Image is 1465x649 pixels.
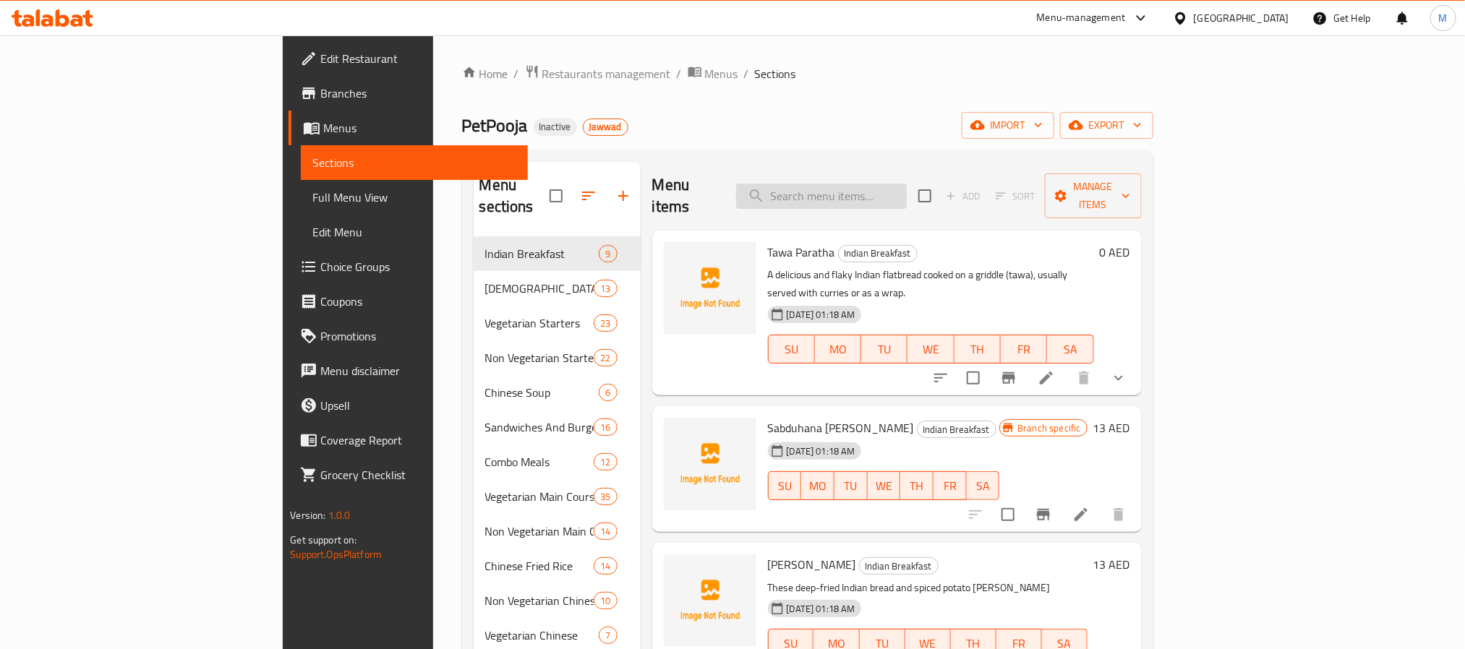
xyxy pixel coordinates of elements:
button: Manage items [1045,173,1142,218]
span: Promotions [320,327,516,345]
img: Tawa Paratha [664,242,756,335]
span: Vegetarian Main Course [485,488,594,505]
div: Sandwiches And Burgers16 [474,410,641,444]
span: TH [906,476,928,497]
span: Version: [290,506,325,525]
span: Coupons [320,293,516,310]
h6: 0 AED [1100,242,1130,262]
button: MO [815,335,861,364]
span: Select section [910,181,940,211]
input: search [736,184,907,209]
a: Support.OpsPlatform [290,545,382,564]
button: TU [861,335,907,364]
span: Menus [323,119,516,137]
a: Branches [289,76,527,111]
p: These deep-fried Indian bread and spiced potato [PERSON_NAME] [768,579,1088,597]
div: Chinese Starters [485,280,594,297]
a: Menus [289,111,527,145]
span: SA [1053,339,1088,360]
h6: 13 AED [1093,418,1130,438]
div: Combo Meals12 [474,444,641,479]
div: Indian Breakfast9 [474,236,641,271]
span: 14 [594,525,616,538]
button: sort-choices [923,361,958,395]
a: Edit menu item [1038,369,1055,387]
button: WE [868,471,901,500]
span: Branch specific [1012,421,1086,435]
span: Inactive [534,121,577,133]
span: Manage items [1056,178,1130,214]
span: TU [840,476,862,497]
div: Indian Breakfast [859,557,939,575]
div: Vegetarian Starters [485,314,594,332]
button: Branch-specific-item [991,361,1026,395]
span: Add item [940,185,986,207]
h2: Menu items [652,174,719,218]
li: / [677,65,682,82]
div: items [594,592,617,609]
span: MO [821,339,855,360]
span: Menu disclaimer [320,362,516,379]
a: Sections [301,145,527,180]
span: Non Vegetarian Starters [485,349,594,366]
svg: Show Choices [1110,369,1127,387]
div: Indian Breakfast [917,421,996,438]
button: import [962,112,1054,139]
span: Choice Groups [320,258,516,275]
h6: 13 AED [1093,554,1130,575]
span: Select all sections [541,181,571,211]
div: Vegetarian Main Course35 [474,479,641,514]
span: Upsell [320,397,516,414]
span: Combo Meals [485,453,594,470]
div: Indian Breakfast [838,245,918,262]
div: items [594,523,617,540]
div: items [594,557,617,575]
button: TH [954,335,1001,364]
div: Vegetarian Starters23 [474,306,641,340]
span: Sandwiches And Burgers [485,418,594,436]
a: Coupons [289,284,527,319]
button: SA [967,471,1000,500]
div: Non Vegetarian Main Course14 [474,514,641,549]
span: Select to update [993,499,1023,530]
span: 7 [599,629,616,642]
span: TU [867,339,902,360]
span: Indian Breakfast [839,245,917,262]
span: Restaurants management [542,65,671,82]
span: Full Menu View [312,189,516,206]
li: / [744,65,749,82]
img: Puri Bhaji [664,554,756,647]
span: M [1439,10,1448,26]
span: Branches [320,85,516,102]
div: Non Vegetarian Chinese [485,592,594,609]
span: 9 [599,247,616,261]
a: Menus [688,64,738,83]
button: WE [907,335,954,364]
div: items [594,314,617,332]
div: items [594,418,617,436]
span: MO [807,476,829,497]
a: Grocery Checklist [289,457,527,492]
span: Jawwad [584,121,628,133]
span: [DEMOGRAPHIC_DATA] Starters [485,280,594,297]
div: [GEOGRAPHIC_DATA] [1194,10,1289,26]
span: SU [774,476,796,497]
a: Choice Groups [289,249,527,284]
a: Edit Menu [301,215,527,249]
span: Tawa Paratha [768,241,835,263]
span: 22 [594,351,616,365]
span: 1.0.0 [328,506,351,525]
span: Get support on: [290,530,356,549]
div: Chinese Fried Rice [485,557,594,575]
span: Indian Breakfast [485,245,599,262]
span: import [973,116,1043,134]
div: Chinese Soup6 [474,375,641,410]
span: Menus [705,65,738,82]
span: Vegetarian Chinese [485,627,599,644]
span: Select to update [958,363,988,393]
